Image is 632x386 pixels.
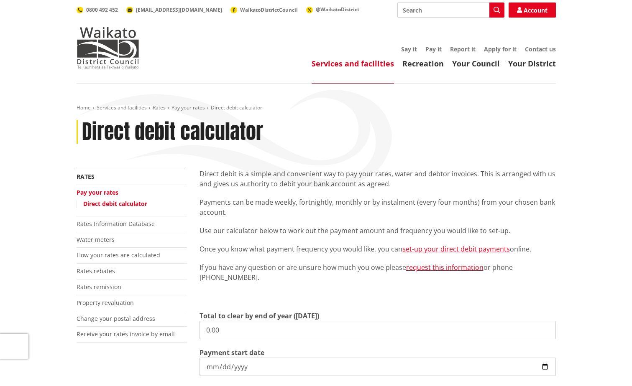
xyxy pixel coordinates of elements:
[402,58,444,69] a: Recreation
[316,6,359,13] span: @WaikatoDistrict
[77,6,118,13] a: 0800 492 452
[77,299,134,307] a: Property revaluation
[86,6,118,13] span: 0800 492 452
[508,58,556,69] a: Your District
[77,283,121,291] a: Rates remission
[77,104,91,111] a: Home
[171,104,205,111] a: Pay your rates
[77,27,139,69] img: Waikato District Council - Te Kaunihera aa Takiwaa o Waikato
[200,348,264,358] label: Payment start date
[211,104,262,111] span: Direct debit calculator
[77,315,155,323] a: Change your postal address
[200,311,319,321] label: Total to clear by end of year ([DATE])
[136,6,222,13] span: [EMAIL_ADDRESS][DOMAIN_NAME]
[509,3,556,18] a: Account
[401,45,417,53] a: Say it
[240,6,298,13] span: WaikatoDistrictCouncil
[82,120,263,144] h1: Direct debit calculator
[77,104,556,112] nav: breadcrumb
[306,6,359,13] a: @WaikatoDistrict
[450,45,476,53] a: Report it
[200,262,556,282] p: If you have any question or are unsure how much you owe please or phone [PHONE_NUMBER].
[425,45,442,53] a: Pay it
[397,3,504,18] input: Search input
[200,197,556,217] p: Payments can be made weekly, fortnightly, monthly or by instalment (every four months) from your ...
[77,330,175,338] a: Receive your rates invoice by email
[83,200,147,208] a: Direct debit calculator
[200,244,556,254] p: Once you know what payment frequency you would like, you can online.
[452,58,500,69] a: Your Council
[200,169,556,189] p: Direct debit is a simple and convenient way to pay your rates, water and debtor invoices. This is...
[77,267,115,275] a: Rates rebates
[153,104,166,111] a: Rates
[97,104,147,111] a: Services and facilities
[77,251,160,259] a: How your rates are calculated
[312,58,394,69] a: Services and facilities
[406,263,484,272] a: request this information
[77,236,115,244] a: Water meters
[484,45,517,53] a: Apply for it
[77,220,155,228] a: Rates Information Database
[230,6,298,13] a: WaikatoDistrictCouncil
[126,6,222,13] a: [EMAIL_ADDRESS][DOMAIN_NAME]
[525,45,556,53] a: Contact us
[402,244,510,254] a: set-up your direct debit payments
[200,226,556,236] p: Use our calculator below to work out the payment amount and frequency you would like to set-up.
[77,188,118,196] a: Pay your rates
[77,173,95,180] a: Rates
